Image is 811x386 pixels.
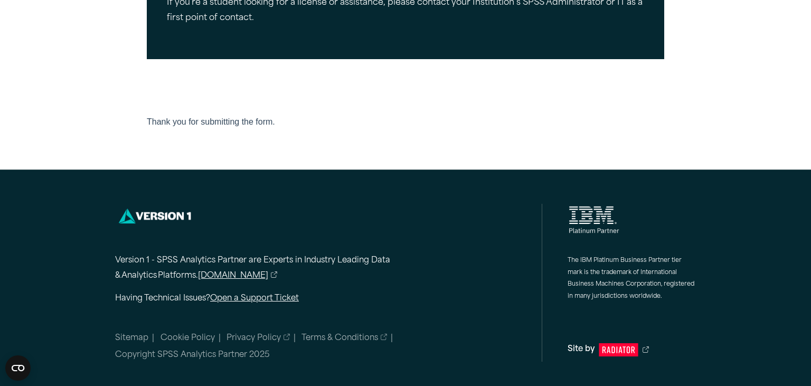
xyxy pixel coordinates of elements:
nav: Minor links within the footer [115,332,542,362]
iframe: Form 0 [147,117,664,127]
a: Sitemap [115,334,148,342]
button: Open CMP widget [5,355,31,381]
svg: Radiator Digital [599,343,638,356]
a: Open a Support Ticket [210,295,299,303]
a: Terms & Conditions [301,332,387,345]
a: Cookie Policy [161,334,215,342]
a: [DOMAIN_NAME] [198,269,277,284]
span: Copyright SPSS Analytics Partner 2025 [115,351,270,359]
p: Having Technical Issues? [115,291,432,307]
p: The IBM Platinum Business Partner tier mark is the trademark of International Business Machines C... [568,255,696,303]
span: Site by [568,342,595,357]
p: Version 1 - SPSS Analytics Partner are Experts in Industry Leading Data & Analytics Platforms. [115,253,432,284]
a: Privacy Policy [227,332,290,345]
a: Site by Radiator Digital [568,342,696,357]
